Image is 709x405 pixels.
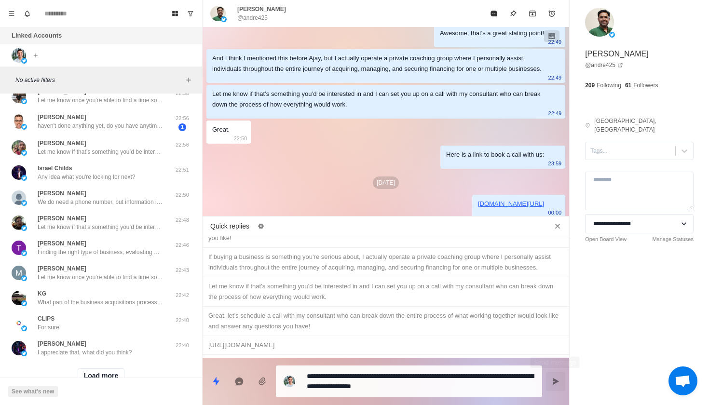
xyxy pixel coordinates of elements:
p: 22:48 [170,216,194,224]
img: picture [210,6,226,21]
p: Israel Childs [38,164,72,173]
p: haven't done anything yet, do you have anytime this week or next to chat? [38,121,163,130]
button: Menu [4,6,19,21]
p: [PERSON_NAME] [237,5,286,13]
p: Quick replies [210,221,249,231]
button: Mark as read [484,4,504,23]
p: 22:56 [170,141,194,149]
img: picture [12,165,26,180]
div: Awesome, that's a great stating point! [440,28,544,39]
button: Pin [504,4,523,23]
p: 22:43 [170,266,194,274]
p: CLIPS [38,314,55,323]
p: Let me know once you’re able to find a time so I can confirm that on my end + shoot over the pre-... [38,96,163,105]
button: Send message [546,372,565,391]
div: If buying a business is something you're serious about, I actually operate a private coaching gro... [208,252,563,273]
button: Add reminder [542,4,561,23]
p: 22:50 [170,191,194,199]
p: Following [597,81,621,90]
img: picture [21,175,27,181]
button: Add account [30,50,41,61]
img: picture [21,275,27,281]
p: [PERSON_NAME] [38,339,86,348]
div: Great, let’s schedule a call with my consultant who can break down the entire process of what wor... [208,310,563,332]
img: picture [585,8,614,37]
img: picture [21,58,27,64]
img: picture [12,140,26,155]
button: Add media [253,372,272,391]
button: See what's new [8,386,58,397]
p: [GEOGRAPHIC_DATA], [GEOGRAPHIC_DATA] [594,117,694,134]
p: What part of the business acquisitions process do you feel you’ll need the most guidance with rig... [38,298,163,307]
p: 00:00 [548,207,562,218]
img: picture [12,114,26,129]
p: [PERSON_NAME] [38,264,86,273]
img: picture [21,250,27,256]
p: 22:56 [170,114,194,122]
div: Let me know if that’s something you’d be interested in and I can set you up on a call with my con... [212,89,544,110]
p: 22:51 [170,166,194,174]
img: picture [12,241,26,255]
p: 209 [585,81,595,90]
p: Followers [633,81,658,90]
p: 22:49 [548,37,562,47]
a: [DOMAIN_NAME][URL] [478,200,544,207]
img: picture [12,89,26,103]
img: picture [609,32,615,38]
img: picture [21,200,27,206]
p: Let me know if that’s something you’d be interested in and I can set you up on a call with my con... [38,148,163,156]
p: We do need a phone number, but information is not shared. [38,198,163,206]
img: picture [12,216,26,230]
button: Notifications [19,6,35,21]
p: Let me know if that’s something you’d be interested in and I can set you up on a call with my con... [38,223,163,231]
p: 22:42 [170,291,194,299]
p: Linked Accounts [12,31,62,40]
img: picture [284,376,295,387]
img: picture [12,190,26,205]
div: Open chat [668,366,697,395]
p: 22:49 [548,108,562,119]
div: Here is a link to book a call with us: [446,149,544,160]
a: Open Board View [585,235,627,243]
p: [DATE] [373,176,399,189]
p: [PERSON_NAME] [38,189,86,198]
img: picture [21,351,27,356]
p: I appreciate that, what did you think? [38,348,132,357]
p: [PERSON_NAME] [38,239,86,248]
p: 22:46 [170,241,194,249]
div: [URL][DOMAIN_NAME] [208,340,563,351]
img: picture [12,316,26,330]
p: 61 [625,81,631,90]
button: Add filters [183,74,194,86]
p: No active filters [15,76,183,84]
p: 23:59 [548,158,562,169]
a: Manage Statuses [652,235,694,243]
p: Finding the right type of business, evaluating what makes a good deal, structuring the financing? [38,248,163,256]
p: 22:58 [170,89,194,97]
p: 22:40 [170,316,194,324]
img: picture [21,98,27,104]
button: Close quick replies [550,218,565,234]
p: 22:49 [548,72,562,83]
p: Let me know once you’re able to find a time so I can confirm that on my end + shoot over the pre-... [38,273,163,282]
span: 1 [178,123,186,131]
img: picture [12,341,26,355]
img: picture [12,48,26,63]
button: Quick replies [206,372,226,391]
div: Great. [212,124,230,135]
p: Any idea what you're looking for next? [38,173,135,181]
p: [PERSON_NAME] [38,139,86,148]
p: [PERSON_NAME] [38,214,86,223]
p: KG [38,289,46,298]
button: Show unread conversations [183,6,198,21]
p: [PERSON_NAME] [38,113,86,121]
img: picture [21,124,27,130]
div: And I think I mentioned this before Ajay, but I actually operate a private coaching group where I... [212,53,544,74]
p: @andre425 [237,13,268,22]
a: @andre425 [585,61,623,69]
img: picture [21,300,27,306]
img: picture [21,325,27,331]
button: Board View [167,6,183,21]
p: 22:40 [170,341,194,350]
p: 22:50 [234,133,247,144]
